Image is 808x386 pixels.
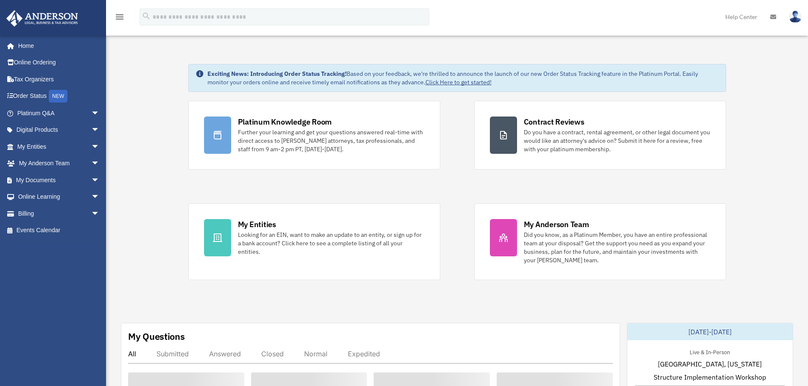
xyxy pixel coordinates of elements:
div: My Entities [238,219,276,230]
span: arrow_drop_down [91,172,108,189]
span: arrow_drop_down [91,189,108,206]
a: Online Learningarrow_drop_down [6,189,112,205]
a: Billingarrow_drop_down [6,205,112,222]
div: Expedited [348,350,380,358]
span: arrow_drop_down [91,205,108,222]
div: Submitted [157,350,189,358]
div: NEW [49,90,67,103]
span: [GEOGRAPHIC_DATA], [US_STATE] [658,359,762,369]
img: User Pic [789,11,802,23]
div: Further your learning and get your questions answered real-time with direct access to [PERSON_NAM... [238,128,425,153]
div: Based on your feedback, we're thrilled to announce the launch of our new Order Status Tracking fe... [207,69,719,86]
span: arrow_drop_down [91,122,108,139]
a: Home [6,37,108,54]
span: arrow_drop_down [91,138,108,156]
div: My Questions [128,330,185,343]
div: Did you know, as a Platinum Member, you have an entire professional team at your disposal? Get th... [524,230,710,264]
a: My Anderson Team Did you know, as a Platinum Member, you have an entire professional team at your... [474,203,726,280]
span: arrow_drop_down [91,105,108,122]
a: My Entitiesarrow_drop_down [6,138,112,155]
a: My Entities Looking for an EIN, want to make an update to an entity, or sign up for a bank accoun... [188,203,440,280]
a: My Anderson Teamarrow_drop_down [6,155,112,172]
div: Platinum Knowledge Room [238,117,332,127]
a: Platinum Q&Aarrow_drop_down [6,105,112,122]
a: Order StatusNEW [6,88,112,105]
div: All [128,350,136,358]
div: Contract Reviews [524,117,584,127]
span: arrow_drop_down [91,155,108,172]
a: Online Ordering [6,54,112,71]
div: Looking for an EIN, want to make an update to an entity, or sign up for a bank account? Click her... [238,230,425,256]
div: Closed [261,350,284,358]
strong: Exciting News: Introducing Order Status Tracking! [207,70,347,78]
a: Tax Organizers [6,71,112,88]
img: Anderson Advisors Platinum Portal [4,10,81,27]
a: Events Calendar [6,222,112,239]
div: Answered [209,350,241,358]
div: Normal [304,350,327,358]
div: [DATE]-[DATE] [627,323,793,340]
a: Platinum Knowledge Room Further your learning and get your questions answered real-time with dire... [188,101,440,169]
i: search [142,11,151,21]
div: Do you have a contract, rental agreement, or other legal document you would like an attorney's ad... [524,128,710,153]
div: My Anderson Team [524,219,589,230]
div: Live & In-Person [683,347,737,356]
a: menu [115,15,125,22]
span: Structure Implementation Workshop [654,372,766,382]
i: menu [115,12,125,22]
a: Contract Reviews Do you have a contract, rental agreement, or other legal document you would like... [474,101,726,169]
a: My Documentsarrow_drop_down [6,172,112,189]
a: Click Here to get started! [425,78,492,86]
a: Digital Productsarrow_drop_down [6,122,112,139]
